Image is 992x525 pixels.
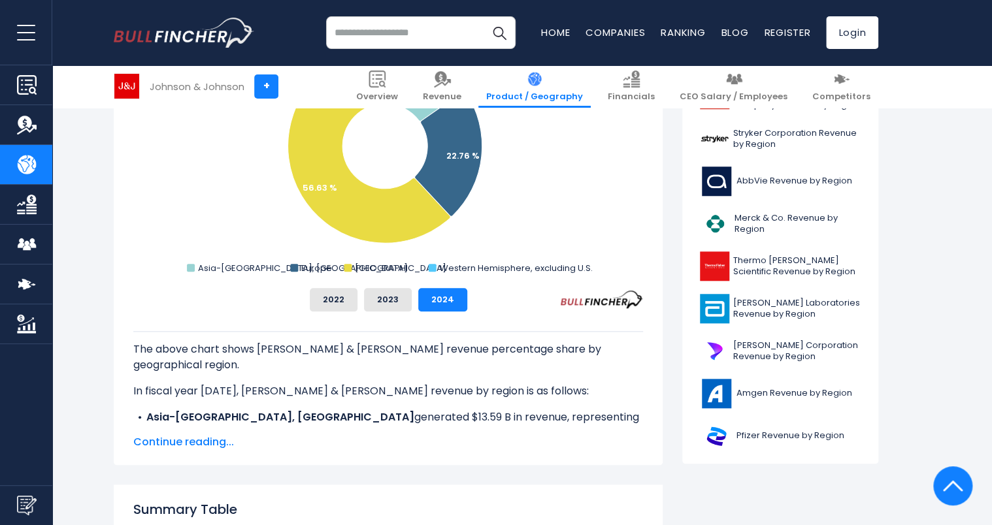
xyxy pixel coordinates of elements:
[133,383,643,399] p: In fiscal year [DATE], [PERSON_NAME] & [PERSON_NAME] revenue by region is as follows:
[733,298,861,320] span: [PERSON_NAME] Laboratories Revenue by Region
[736,176,852,187] span: AbbVie Revenue by Region
[700,167,733,196] img: ABBV logo
[692,206,868,242] a: Merck & Co. Revenue by Region
[146,409,414,424] b: Asia-[GEOGRAPHIC_DATA], [GEOGRAPHIC_DATA]
[355,262,446,274] text: [GEOGRAPHIC_DATA]
[733,128,861,150] span: Stryker Corporation Revenue by Region
[356,91,398,103] span: Overview
[812,91,870,103] span: Competitors
[736,430,844,441] span: Pfizer Revenue by Region
[692,291,868,326] a: [PERSON_NAME] Laboratories Revenue by Region
[692,375,868,411] a: Amgen Revenue by Region
[700,421,733,451] img: PFE logo
[692,248,868,284] a: Thermo [PERSON_NAME] Scientific Revenue by Region
[736,388,852,399] span: Amgen Revenue by Region
[133,16,643,278] svg: Johnson & Johnson's Revenue Share by Region
[133,409,643,441] li: generated $13.59 B in revenue, representing 15.3% of its total revenue.
[586,25,645,39] a: Companies
[733,255,861,278] span: Thermo [PERSON_NAME] Scientific Revenue by Region
[672,65,795,108] a: CEO Salary / Employees
[483,16,516,49] button: Search
[446,150,480,162] text: 22.76 %
[700,124,729,153] img: SYK logo
[301,262,332,274] text: Europe
[114,18,254,48] img: bullfincher logo
[133,342,643,373] p: The above chart shows [PERSON_NAME] & [PERSON_NAME] revenue percentage share by geographical region.
[764,25,810,39] a: Register
[133,500,643,519] h2: Summary Table
[804,65,878,108] a: Competitors
[692,418,868,454] a: Pfizer Revenue by Region
[700,379,733,408] img: AMGN logo
[600,65,663,108] a: Financials
[423,91,461,103] span: Revenue
[486,91,583,103] span: Product / Geography
[826,16,878,49] a: Login
[415,65,469,108] a: Revenue
[700,294,729,323] img: ABT logo
[133,434,643,450] span: Continue reading...
[700,209,731,238] img: MRK logo
[700,251,729,281] img: TMO logo
[364,288,412,311] button: 2023
[310,288,357,311] button: 2022
[114,74,139,99] img: JNJ logo
[114,18,254,48] a: Go to homepage
[721,25,748,39] a: Blog
[692,333,868,369] a: [PERSON_NAME] Corporation Revenue by Region
[254,74,278,99] a: +
[150,79,244,94] div: Johnson & Johnson
[440,262,593,274] text: Western Hemisphere, excluding U.S.
[735,213,861,235] span: Merck & Co. Revenue by Region
[198,262,408,274] text: Asia-[GEOGRAPHIC_DATA], [GEOGRAPHIC_DATA]
[303,182,337,194] text: 56.63 %
[661,25,705,39] a: Ranking
[348,65,406,108] a: Overview
[608,91,655,103] span: Financials
[478,65,591,108] a: Product / Geography
[692,121,868,157] a: Stryker Corporation Revenue by Region
[418,288,467,311] button: 2024
[680,91,787,103] span: CEO Salary / Employees
[733,340,861,362] span: [PERSON_NAME] Corporation Revenue by Region
[692,163,868,199] a: AbbVie Revenue by Region
[541,25,570,39] a: Home
[700,336,729,366] img: DHR logo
